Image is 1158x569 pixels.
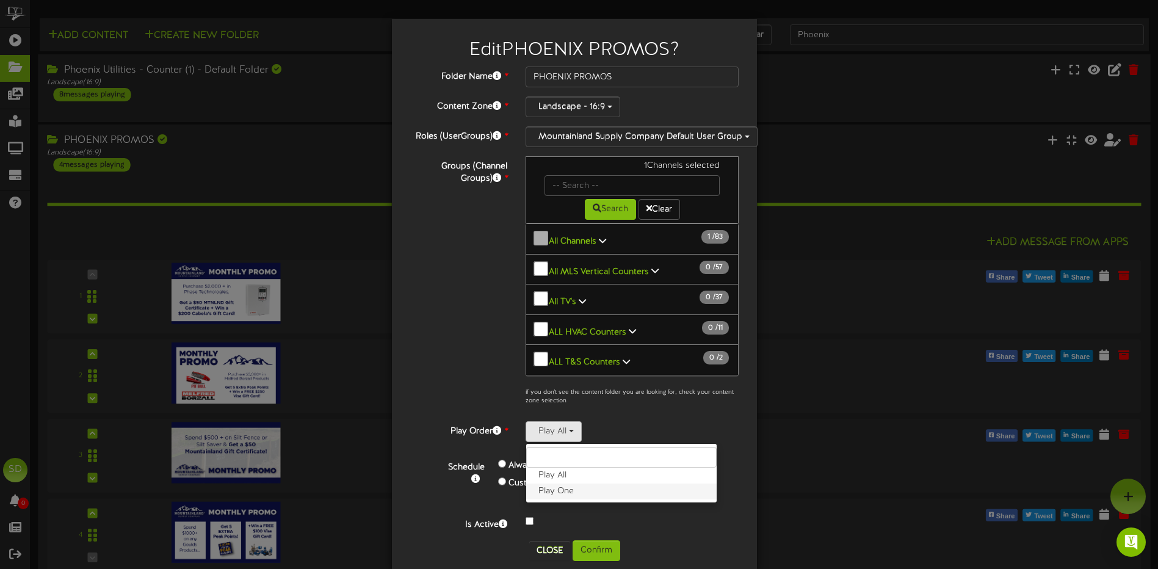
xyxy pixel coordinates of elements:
[700,261,729,274] span: / 57
[401,67,516,83] label: Folder Name
[448,463,485,472] b: Schedule
[526,223,739,255] button: All Channels 1 /83
[526,254,739,285] button: All MLS Vertical Counters 0 /57
[1116,527,1146,557] div: Open Intercom Messenger
[706,263,713,272] span: 0
[410,40,739,60] h2: Edit PHOENIX PROMOS ?
[526,421,582,442] button: Play All
[401,421,516,438] label: Play Order
[549,297,576,306] b: All TV's
[526,344,739,375] button: ALL T&S Counters 0 /2
[508,460,566,472] label: Always Playing
[401,156,516,185] label: Groups (Channel Groups)
[700,291,729,304] span: / 37
[526,96,620,117] button: Landscape - 16:9
[526,375,739,406] button: All MKB Showrooms 0 /11
[709,353,717,362] span: 0
[526,67,739,87] input: Folder Name
[701,230,729,244] span: / 83
[585,199,636,220] button: Search
[702,321,729,335] span: / 11
[526,126,758,147] button: Mountainland Supply Company Default User Group
[549,358,620,367] b: ALL T&S Counters
[545,175,720,196] input: -- Search --
[639,199,680,220] button: Clear
[529,541,570,560] button: Close
[526,468,717,484] label: Play All
[535,160,729,175] div: 1 Channels selected
[703,351,729,364] span: / 2
[526,484,717,499] label: Play One
[526,284,739,315] button: All TV's 0 /37
[401,96,516,113] label: Content Zone
[549,267,649,276] b: All MLS Vertical Counters
[708,324,715,332] span: 0
[508,477,540,490] label: Custom
[526,443,717,503] ul: Play All
[401,515,516,531] label: Is Active
[706,293,713,302] span: 0
[401,126,516,143] label: Roles (UserGroups)
[549,237,596,246] b: All Channels
[549,327,626,336] b: ALL HVAC Counters
[526,314,739,346] button: ALL HVAC Counters 0 /11
[573,540,620,561] button: Confirm
[707,233,712,241] span: 1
